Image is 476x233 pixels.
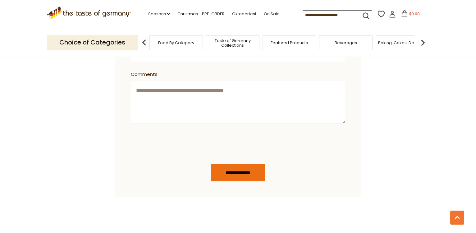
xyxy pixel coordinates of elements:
[177,11,225,17] a: Christmas - PRE-ORDER
[208,38,258,48] a: Taste of Germany Collections
[417,36,429,49] img: next arrow
[335,40,357,45] a: Beverages
[232,11,256,17] a: Oktoberfest
[131,71,342,78] div: Comments:
[158,40,194,45] a: Food By Category
[148,11,170,17] a: Seasons
[264,11,280,17] a: On Sale
[47,35,138,50] p: Choice of Categories
[397,10,423,20] button: $0.00
[271,40,308,45] a: Featured Products
[138,36,150,49] img: previous arrow
[378,40,426,45] a: Baking, Cakes, Desserts
[131,81,345,123] textarea: Comments:
[409,11,420,16] span: $0.00
[131,132,225,156] iframe: reCAPTCHA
